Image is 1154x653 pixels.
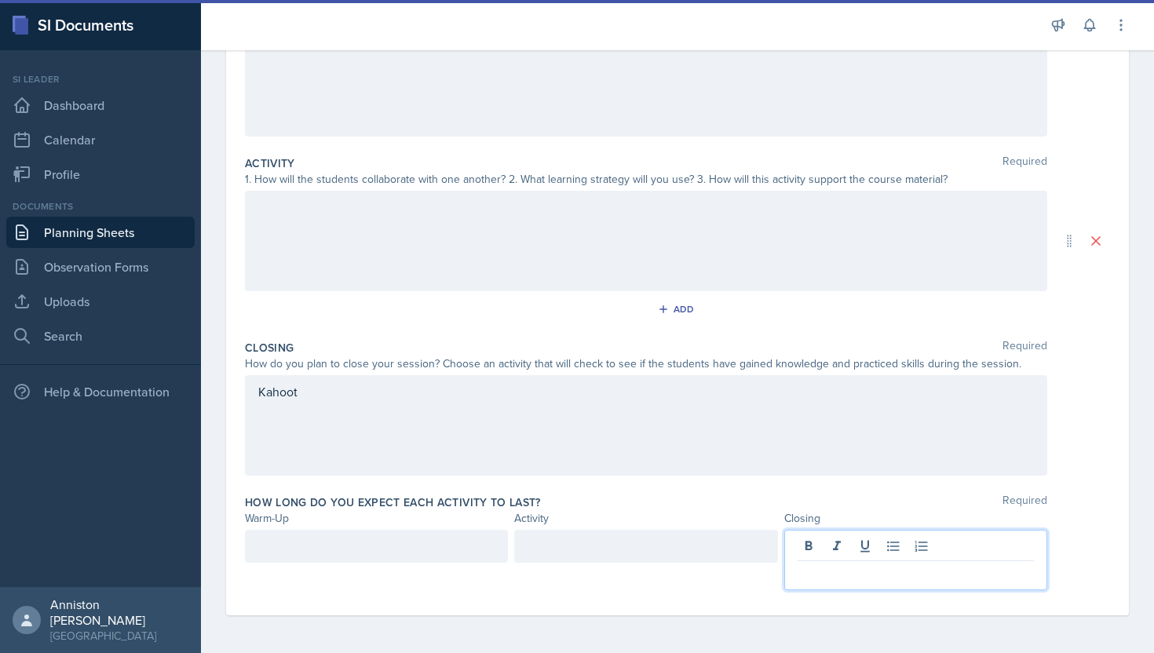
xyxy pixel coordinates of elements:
div: Warm-Up [245,510,508,527]
span: Required [1002,494,1047,510]
span: Required [1002,155,1047,171]
a: Dashboard [6,89,195,121]
a: Observation Forms [6,251,195,283]
div: Activity [514,510,777,527]
a: Uploads [6,286,195,317]
div: Help & Documentation [6,376,195,407]
div: Anniston [PERSON_NAME] [50,596,188,628]
label: Activity [245,155,295,171]
div: Closing [784,510,1047,527]
div: Add [661,303,695,316]
label: How long do you expect each activity to last? [245,494,541,510]
div: How do you plan to close your session? Choose an activity that will check to see if the students ... [245,356,1047,372]
label: Closing [245,340,294,356]
button: Add [652,297,703,321]
a: Search [6,320,195,352]
div: [GEOGRAPHIC_DATA] [50,628,188,644]
div: Si leader [6,72,195,86]
div: Documents [6,199,195,213]
span: Required [1002,340,1047,356]
a: Profile [6,159,195,190]
p: Kahoot [258,382,1034,401]
a: Calendar [6,124,195,155]
div: 1. How will the students collaborate with one another? 2. What learning strategy will you use? 3.... [245,171,1047,188]
a: Planning Sheets [6,217,195,248]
